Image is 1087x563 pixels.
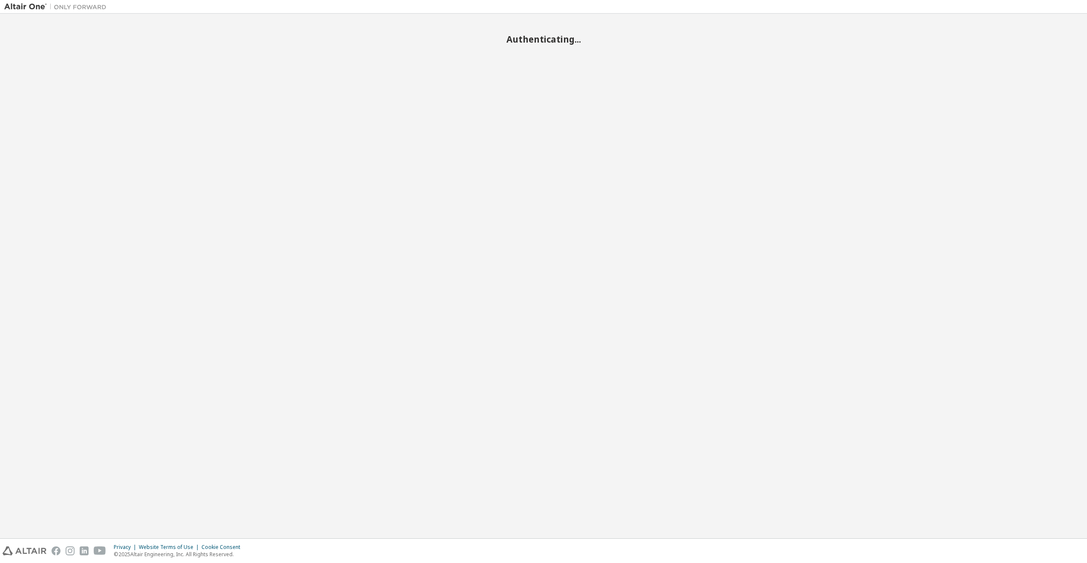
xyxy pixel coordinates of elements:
h2: Authenticating... [4,34,1083,45]
p: © 2025 Altair Engineering, Inc. All Rights Reserved. [114,551,245,558]
img: instagram.svg [66,546,75,555]
div: Privacy [114,544,139,551]
img: Altair One [4,3,111,11]
img: linkedin.svg [80,546,89,555]
div: Website Terms of Use [139,544,201,551]
img: youtube.svg [94,546,106,555]
img: facebook.svg [52,546,60,555]
img: altair_logo.svg [3,546,46,555]
div: Cookie Consent [201,544,245,551]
